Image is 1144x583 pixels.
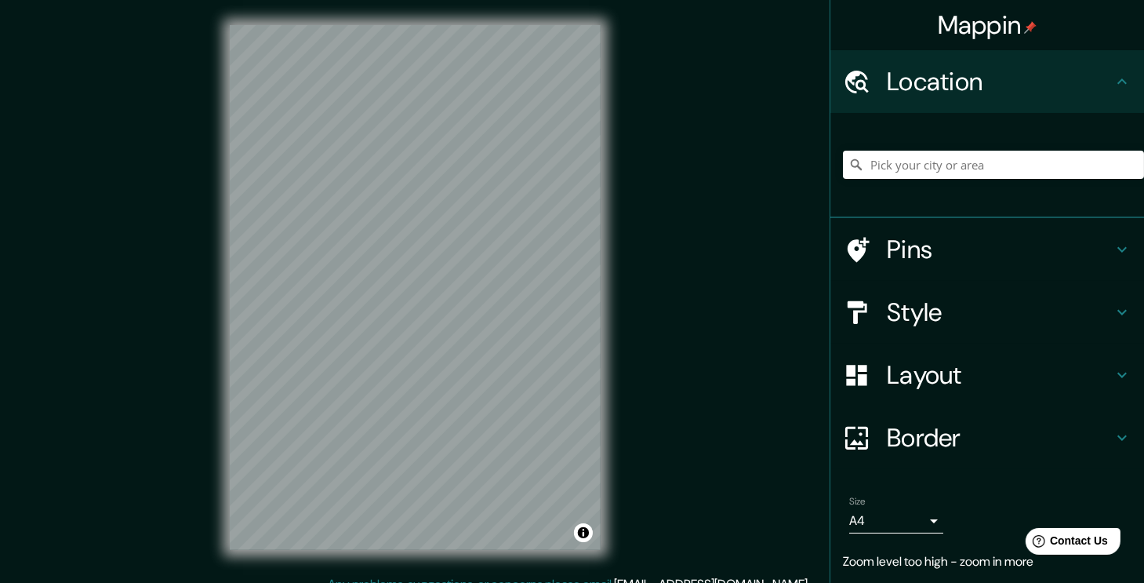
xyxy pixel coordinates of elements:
h4: Layout [887,359,1113,391]
div: Location [830,50,1144,113]
label: Size [849,495,866,508]
p: Zoom level too high - zoom in more [843,552,1131,571]
h4: Style [887,297,1113,328]
div: Style [830,281,1144,344]
h4: Pins [887,234,1113,265]
input: Pick your city or area [843,151,1144,179]
div: Layout [830,344,1144,406]
h4: Border [887,422,1113,454]
img: pin-icon.png [1024,21,1037,34]
div: A4 [849,508,943,534]
button: Toggle attribution [574,523,593,542]
div: Border [830,406,1144,469]
h4: Mappin [938,9,1037,41]
canvas: Map [230,25,601,550]
iframe: Help widget launcher [1004,522,1127,566]
div: Pins [830,218,1144,281]
h4: Location [887,66,1113,97]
